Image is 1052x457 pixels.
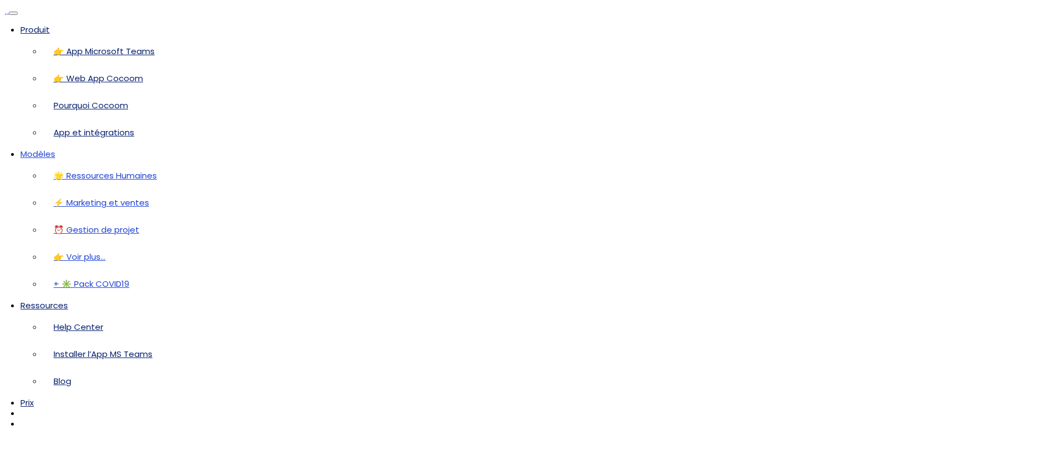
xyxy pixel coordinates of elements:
a: 👉 Voir plus… [54,251,105,262]
button: Toggle navigation [9,12,18,15]
a: 👉 Web App Cocoom [54,72,143,84]
a: Help Center [54,321,103,333]
a: Modèles [20,148,55,160]
a: 👉 App Microsoft Teams [54,45,155,57]
a: Blog [54,375,71,387]
a: 🌟 Ressources Humaines [54,170,157,181]
a: Prix [20,397,34,408]
a: Pourquoi Cocoom [54,99,128,111]
a: Ressources [20,300,68,311]
a: ⚡️ Marketing et ventes [54,197,149,208]
a: Installer l’App MS Teams [54,348,152,360]
a: + ✳️ Pack COVID19 [54,278,129,290]
a: Produit [20,24,50,35]
a: App et intégrations [54,127,134,138]
a: ⏰ Gestion de projet [54,224,139,235]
